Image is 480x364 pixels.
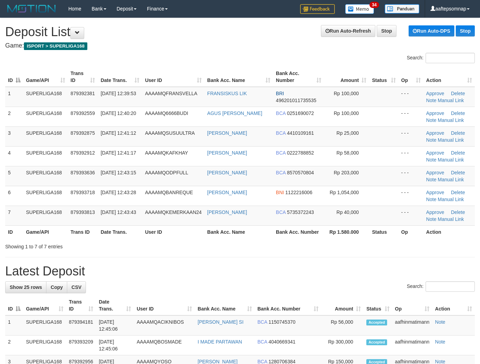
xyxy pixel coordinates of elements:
[23,186,68,206] td: SUPERLIGA168
[101,170,136,175] span: [DATE] 12:43:15
[23,296,66,315] th: Game/API: activate to sort column ascending
[330,190,359,195] span: Rp 1,054,000
[337,150,359,156] span: Rp 58,000
[273,225,324,238] th: Bank Acc. Number
[438,137,464,143] a: Manual Link
[451,170,465,175] a: Delete
[435,319,445,325] a: Note
[337,130,359,136] span: Rp 25,000
[426,170,444,175] a: Approve
[23,146,68,166] td: SUPERLIGA168
[276,170,286,175] span: BCA
[142,225,204,238] th: User ID
[334,91,359,96] span: Rp 100,000
[71,190,95,195] span: 879393718
[5,25,475,39] h1: Deposit List
[5,225,23,238] th: ID
[407,281,475,292] label: Search:
[399,107,424,126] td: - - -
[5,107,23,126] td: 2
[321,336,364,355] td: Rp 300,000
[71,150,95,156] span: 879392912
[5,281,46,293] a: Show 25 rows
[96,336,134,355] td: [DATE] 12:45:06
[369,67,398,87] th: Status: activate to sort column ascending
[426,150,444,156] a: Approve
[438,197,464,202] a: Manual Link
[101,190,136,195] span: [DATE] 12:43:28
[101,91,136,96] span: [DATE] 12:39:53
[409,25,454,36] a: Run Auto-DPS
[5,186,23,206] td: 6
[426,190,444,195] a: Approve
[5,3,58,14] img: MOTION_logo.png
[321,296,364,315] th: Amount: activate to sort column ascending
[426,98,437,103] a: Note
[334,110,359,116] span: Rp 100,000
[392,315,433,336] td: aafhinmatimann
[438,216,464,222] a: Manual Link
[71,91,95,96] span: 879392381
[23,107,68,126] td: SUPERLIGA168
[324,67,369,87] th: Amount: activate to sort column ascending
[438,157,464,163] a: Manual Link
[145,170,188,175] span: AAAAMQODPFULL
[24,42,87,50] span: ISPORT > SUPERLIGA168
[98,67,142,87] th: Date Trans.: activate to sort column ascending
[366,320,387,325] span: Accepted
[287,110,314,116] span: Copy 0251690072 to clipboard
[195,296,254,315] th: Bank Acc. Name: activate to sort column ascending
[399,186,424,206] td: - - -
[426,209,444,215] a: Approve
[399,206,424,225] td: - - -
[145,150,188,156] span: AAAAMQKAFKHAY
[337,209,359,215] span: Rp 40,000
[321,315,364,336] td: Rp 56,000
[385,4,419,14] img: panduan.png
[399,146,424,166] td: - - -
[276,130,286,136] span: BCA
[369,225,398,238] th: Status
[51,284,63,290] span: Copy
[255,296,321,315] th: Bank Acc. Number: activate to sort column ascending
[273,67,324,87] th: Bank Acc. Number: activate to sort column ascending
[276,98,316,103] span: Copy 496201011735535 to clipboard
[145,91,197,96] span: AAAAMQFRANSVELLA
[287,130,314,136] span: Copy 4410109161 to clipboard
[438,98,464,103] a: Manual Link
[426,137,437,143] a: Note
[71,209,95,215] span: 879393813
[145,110,188,116] span: AAAAMQ6666BUDI
[10,284,42,290] span: Show 25 rows
[71,130,95,136] span: 879392875
[207,130,247,136] a: [PERSON_NAME]
[424,67,475,87] th: Action: activate to sort column ascending
[204,225,273,238] th: Bank Acc. Name
[276,150,286,156] span: BCA
[134,336,195,355] td: AAAAMQBOSMADE
[134,315,195,336] td: AAAAMQACIKNIBOS
[377,25,396,37] a: Stop
[438,177,464,182] a: Manual Link
[276,209,286,215] span: BCA
[145,130,195,136] span: AAAAMQSUSUULTRA
[426,53,475,63] input: Search:
[134,296,195,315] th: User ID: activate to sort column ascending
[23,126,68,146] td: SUPERLIGA168
[369,2,379,8] span: 34
[207,209,247,215] a: [PERSON_NAME]
[456,25,475,36] a: Stop
[23,87,68,107] td: SUPERLIGA168
[68,225,98,238] th: Trans ID
[207,190,247,195] a: [PERSON_NAME]
[426,177,437,182] a: Note
[71,170,95,175] span: 879393636
[207,91,247,96] a: FRANSISKUS LIK
[198,319,243,325] a: [PERSON_NAME] SI
[392,336,433,355] td: aafhinmatimann
[392,296,433,315] th: Op: activate to sort column ascending
[276,190,284,195] span: BNI
[426,197,437,202] a: Note
[426,110,444,116] a: Approve
[5,42,475,49] h4: Game:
